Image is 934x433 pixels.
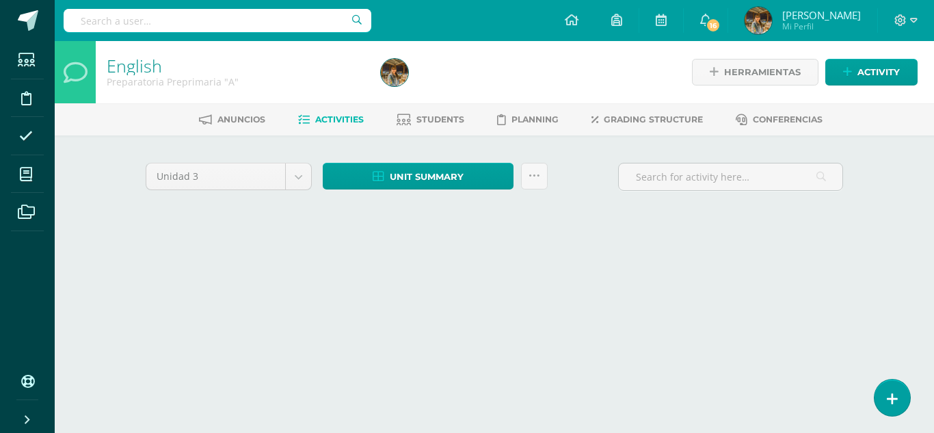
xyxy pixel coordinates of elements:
a: Students [397,109,464,131]
a: Activity [825,59,918,86]
a: Anuncios [199,109,265,131]
a: Unidad 3 [146,163,311,189]
span: Anuncios [217,114,265,124]
a: Herramientas [692,59,818,86]
span: Students [416,114,464,124]
img: 2dbaa8b142e8d6ddec163eea0aedc140.png [381,59,408,86]
span: Unidad 3 [157,163,275,189]
img: 2dbaa8b142e8d6ddec163eea0aedc140.png [745,7,772,34]
span: 16 [706,18,721,33]
a: Conferencias [736,109,823,131]
input: Search for activity here… [619,163,842,190]
span: Unit summary [390,164,464,189]
span: [PERSON_NAME] [782,8,861,22]
span: Activity [857,60,900,85]
span: Planning [511,114,559,124]
a: Grading structure [591,109,703,131]
div: Preparatoria Preprimaria 'A' [107,75,364,88]
a: English [107,54,162,77]
a: Activities [298,109,364,131]
span: Mi Perfil [782,21,861,32]
span: Conferencias [753,114,823,124]
span: Grading structure [604,114,703,124]
input: Search a user… [64,9,371,32]
a: Unit summary [323,163,513,189]
span: Herramientas [724,60,801,85]
span: Activities [315,114,364,124]
h1: English [107,56,364,75]
a: Planning [497,109,559,131]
